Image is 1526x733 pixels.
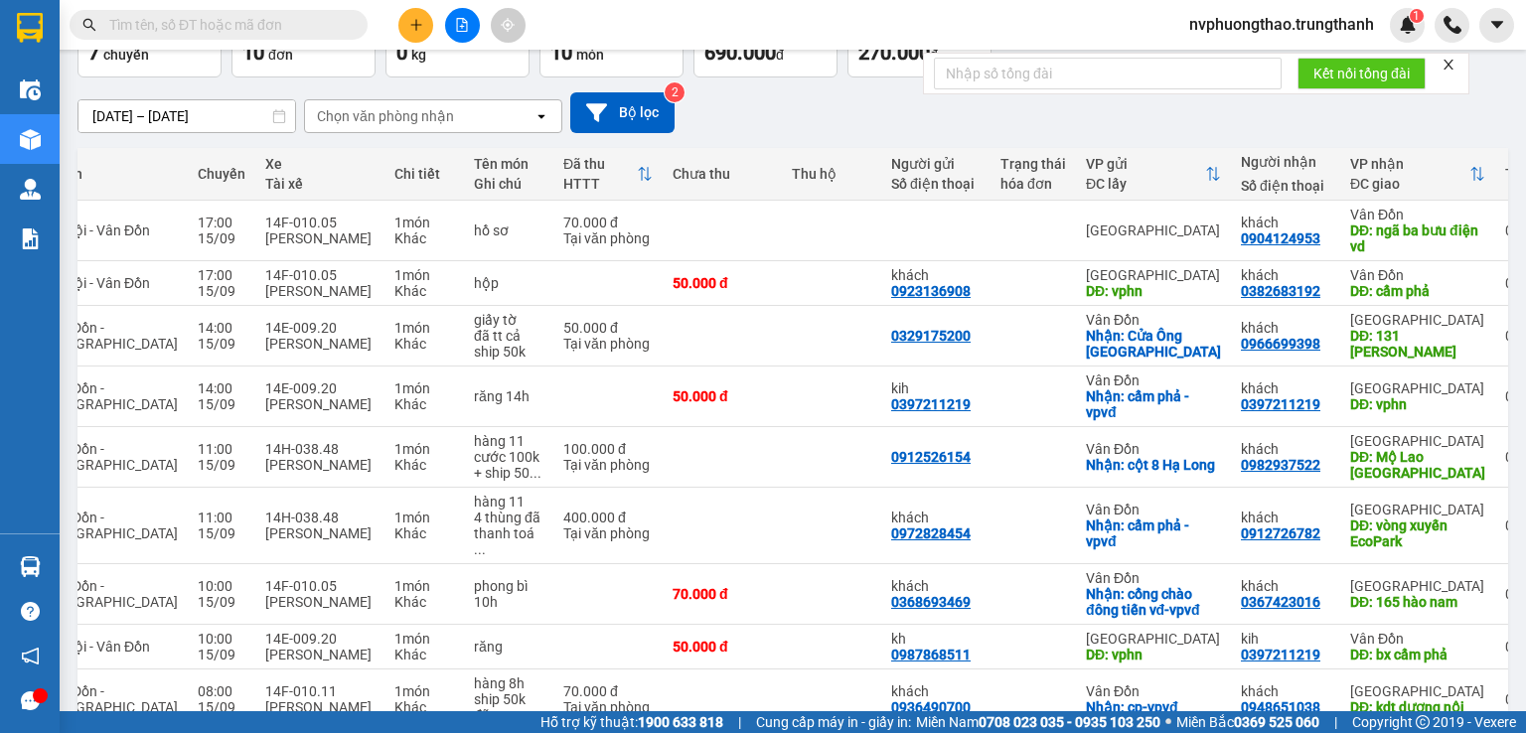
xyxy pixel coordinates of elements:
[1350,578,1485,594] div: [GEOGRAPHIC_DATA]
[198,336,245,352] div: 15/09
[1297,58,1426,89] button: Kết nối tổng đài
[704,41,776,65] span: 690.000
[1350,328,1485,360] div: DĐ: 131 bùi thị xuân
[550,41,572,65] span: 10
[1241,230,1320,246] div: 0904124953
[21,691,40,710] span: message
[1413,9,1420,23] span: 1
[44,578,178,610] span: Vân Đồn - [GEOGRAPHIC_DATA]
[198,283,245,299] div: 15/09
[563,441,653,457] div: 100.000 đ
[44,510,178,541] span: Vân Đồn - [GEOGRAPHIC_DATA]
[474,691,543,723] div: ship 50k đã tt
[198,510,245,525] div: 11:00
[891,631,981,647] div: kh
[474,675,543,691] div: hàng 8h
[1241,631,1330,647] div: kih
[198,380,245,396] div: 14:00
[1086,222,1221,238] div: [GEOGRAPHIC_DATA]
[394,380,454,396] div: 1 món
[198,699,245,715] div: 15/09
[82,18,96,32] span: search
[1086,631,1221,647] div: [GEOGRAPHIC_DATA]
[198,631,245,647] div: 10:00
[198,457,245,473] div: 15/09
[1488,16,1506,34] span: caret-down
[1241,683,1330,699] div: khách
[1479,8,1514,43] button: caret-down
[198,230,245,246] div: 15/09
[1086,647,1221,662] div: DĐ: vphn
[563,336,653,352] div: Tại văn phòng
[1086,570,1221,586] div: Vân Đồn
[916,711,1160,733] span: Miền Nam
[1350,449,1485,481] div: DĐ: Mộ Lao Hà Nội
[1241,510,1330,525] div: khách
[394,578,454,594] div: 1 món
[891,699,971,715] div: 0936490700
[396,41,407,65] span: 0
[474,328,543,360] div: đã tt cả ship 50k
[198,166,245,182] div: Chuyến
[756,711,911,733] span: Cung cấp máy in - giấy in:
[265,510,375,525] div: 14H-038.48
[474,176,543,192] div: Ghi chú
[1241,457,1320,473] div: 0982937522
[891,267,981,283] div: khách
[1340,148,1495,201] th: Toggle SortBy
[394,441,454,457] div: 1 món
[242,41,264,65] span: 10
[1086,312,1221,328] div: Vân Đồn
[563,683,653,699] div: 70.000 đ
[891,578,981,594] div: khách
[563,510,653,525] div: 400.000 đ
[1442,58,1455,72] span: close
[1241,699,1320,715] div: 0948651038
[563,525,653,541] div: Tại văn phòng
[78,100,295,132] input: Select a date range.
[1086,388,1221,420] div: Nhận: cẩm phả - vpvđ
[394,396,454,412] div: Khác
[540,711,723,733] span: Hỗ trợ kỹ thuật:
[1241,578,1330,594] div: khách
[1000,156,1066,172] div: Trạng thái
[265,699,375,715] div: [PERSON_NAME]
[198,594,245,610] div: 15/09
[198,647,245,662] div: 15/09
[1399,16,1417,34] img: icon-new-feature
[474,222,543,238] div: hồ sơ
[891,328,971,344] div: 0329175200
[394,457,454,473] div: Khác
[21,647,40,665] span: notification
[474,494,543,510] div: hàng 11
[891,380,981,396] div: kih
[265,267,375,283] div: 14F-010.05
[474,449,543,481] div: cước 100k + ship 50k (Đtt với lái xe )
[394,647,454,662] div: Khác
[1086,699,1221,715] div: Nhận: cp-vpvđ
[409,18,423,32] span: plus
[1241,525,1320,541] div: 0912726782
[563,215,653,230] div: 70.000 đ
[1350,647,1485,662] div: DĐ: bx cẩm phả
[1350,517,1485,549] div: DĐ: vòng xuyến EcoPark
[394,215,454,230] div: 1 món
[1241,154,1330,170] div: Người nhận
[44,222,150,238] span: Hà Nội - Vân Đồn
[1241,647,1320,662] div: 0397211219
[44,683,178,715] span: Vân Đồn - [GEOGRAPHIC_DATA]
[1350,156,1469,172] div: VP nhận
[792,166,871,182] div: Thu hộ
[891,594,971,610] div: 0368693469
[1176,711,1319,733] span: Miền Bắc
[455,18,469,32] span: file-add
[891,525,971,541] div: 0972828454
[1086,328,1221,360] div: Nhận: Cửa Ông Quảng Ninh
[576,47,604,63] span: món
[474,578,543,610] div: phong bì 10h
[891,449,971,465] div: 0912526154
[394,320,454,336] div: 1 món
[198,267,245,283] div: 17:00
[979,714,1160,730] strong: 0708 023 035 - 0935 103 250
[1350,502,1485,517] div: [GEOGRAPHIC_DATA]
